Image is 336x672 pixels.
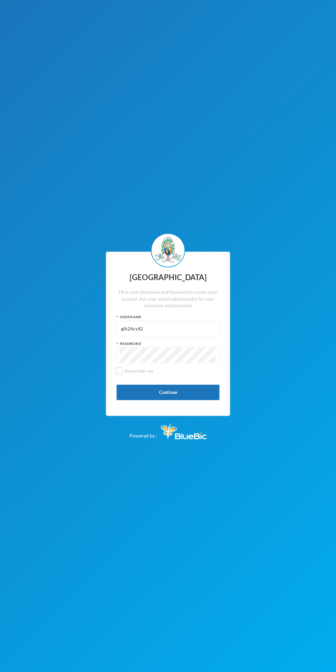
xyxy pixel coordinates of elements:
button: Continue [117,385,219,400]
div: Fill in your Username and Password to access your account. Ask your school administrator for your... [117,289,219,309]
span: Remember me [122,368,156,374]
div: Username [117,314,219,320]
div: [GEOGRAPHIC_DATA] [117,271,219,284]
div: Password [117,341,219,346]
img: Bluebic [161,424,207,439]
div: Powered by : [130,420,207,439]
